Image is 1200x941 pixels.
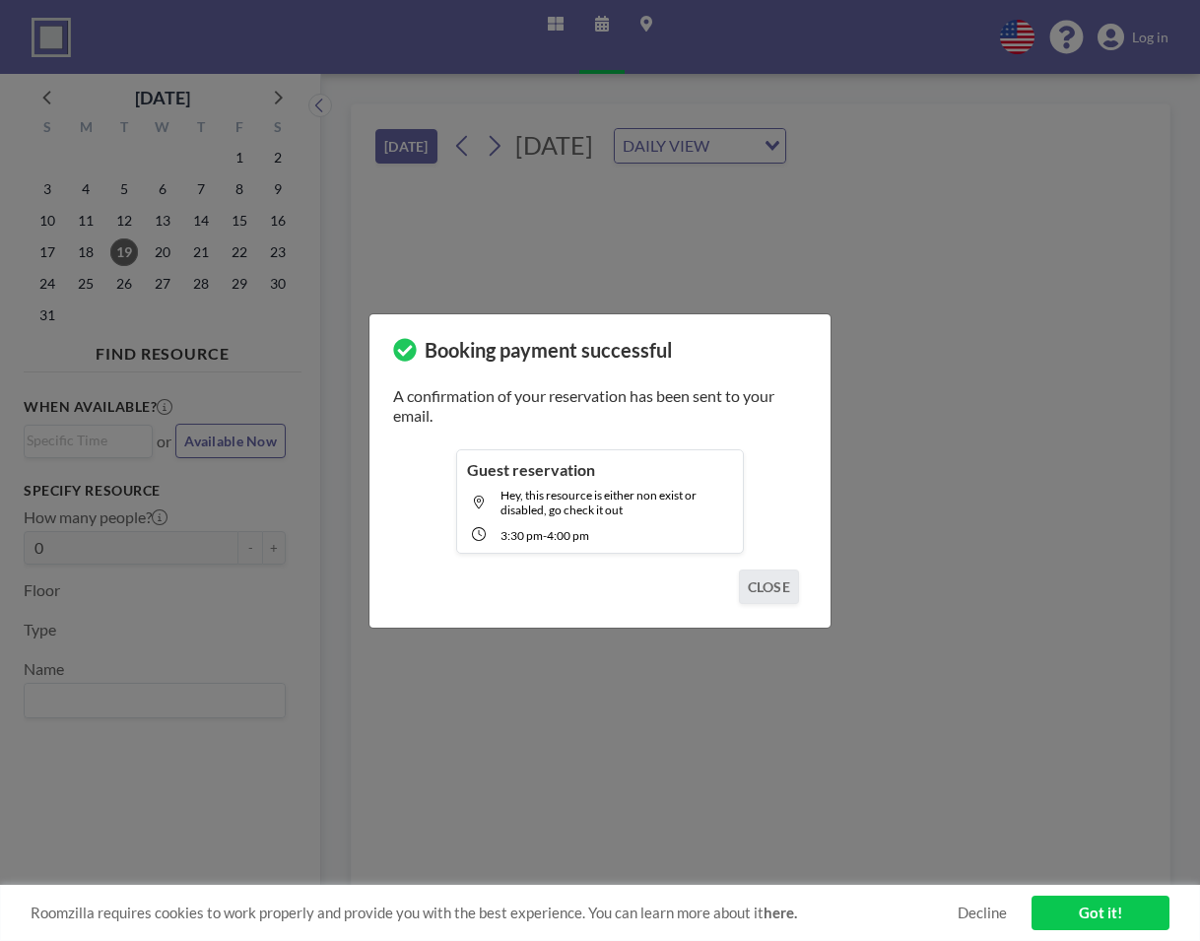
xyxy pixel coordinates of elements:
[547,528,589,543] span: 4:00 PM
[1032,896,1169,930] a: Got it!
[425,338,672,363] h3: Booking payment successful
[467,460,595,480] h4: Guest reservation
[764,904,797,921] a: here.
[31,904,958,922] span: Roomzilla requires cookies to work properly and provide you with the best experience. You can lea...
[543,528,547,543] span: -
[393,386,807,426] p: A confirmation of your reservation has been sent to your email.
[739,570,799,604] button: CLOSE
[500,528,543,543] span: 3:30 PM
[500,488,697,517] span: Hey, this resource is either non exist or disabled, go check it out
[958,904,1007,922] a: Decline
